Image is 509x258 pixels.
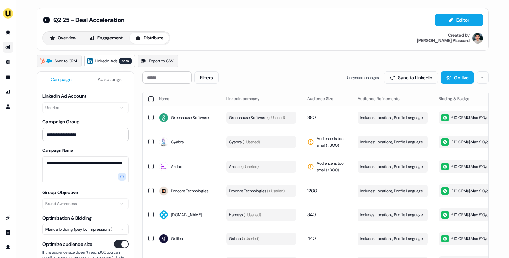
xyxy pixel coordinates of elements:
[119,58,132,64] div: beta
[42,241,92,248] span: Optimize audience size
[229,114,285,121] span: Greenhouse Software
[171,163,182,170] span: Ardoq
[307,188,317,194] span: 1200
[360,188,425,194] span: Includes: Locations, Profile Language, Job Functions, Years of Experience
[3,242,13,253] a: Go to profile
[51,76,72,83] span: Campaign
[221,92,302,106] th: LinkedIn company
[439,111,509,124] button: £10 CPM($Max £10/day)
[307,114,316,120] span: 880
[44,33,82,44] button: Overview
[439,184,509,197] button: £10 CPM($Max £10/day)
[242,139,260,145] span: (+ Userled )
[358,233,428,245] button: Includes: Locations, Profile Language
[441,211,494,219] div: £10 CPM ($ Max £10/day )
[266,115,285,120] span: (+ Userled )
[3,227,13,238] a: Go to team
[240,164,259,169] span: (+ Userled )
[95,58,117,64] span: LinkedIn Ads
[266,188,285,194] span: (+ Userled )
[84,55,135,67] a: LinkedIn Adsbeta
[229,211,261,218] span: Harness
[3,57,13,67] a: Go to Inbound
[441,235,494,242] div: £10 CPM ($ Max £10/day )
[358,185,428,197] button: Includes: Locations, Profile Language, Job Functions, Years of Experience
[307,235,316,241] span: 440
[194,71,219,84] button: Filters
[472,33,483,44] img: Vincent
[42,148,73,153] label: Campaign Name
[441,163,494,170] div: £10 CPM ($ Max £10/day )
[358,112,428,124] button: Includes: Locations, Profile Language
[448,33,470,38] div: Created by
[441,71,474,84] button: Go live
[441,138,494,146] div: £10 CPM ($ Max £10/day )
[53,16,124,24] span: Q2 25 - Deal Acceleration
[154,92,221,106] th: Name
[243,212,261,218] span: (+ Userled )
[241,236,259,241] span: (+ Userled )
[171,139,184,145] span: Cyabra
[360,163,423,170] span: Includes: Locations, Profile Language
[317,160,347,173] span: Audience is too small (< 300 )
[229,139,260,145] span: Cyabra
[417,38,470,44] div: [PERSON_NAME] Plassard
[317,135,347,149] span: Audience is too small (< 300 )
[114,240,129,248] button: Optimize audience size
[360,211,425,218] span: Includes: Locations, Profile Language, Job Functions
[384,71,438,84] button: Sync to LinkedIn
[229,163,259,170] span: Ardoq
[3,71,13,82] a: Go to templates
[84,33,128,44] button: Engagement
[3,101,13,112] a: Go to experiments
[3,27,13,38] a: Go to prospects
[352,92,433,106] th: Audience Refinements
[42,93,86,99] label: LinkedIn Ad Account
[37,55,82,67] a: Sync to CRM
[307,211,316,218] span: 340
[42,119,80,125] label: Campaign Group
[435,14,483,26] button: Editor
[477,71,489,84] button: More actions
[226,112,296,124] button: Greenhouse Software (+Userled)
[171,235,183,242] span: Galileo
[171,211,202,218] span: [DOMAIN_NAME]
[302,92,352,106] th: Audience Size
[435,17,483,24] a: Editor
[171,114,209,121] span: Greenhouse Software
[358,161,428,173] button: Includes: Locations, Profile Language
[138,55,178,67] a: Export to CSV
[360,235,423,242] span: Includes: Locations, Profile Language
[55,58,77,64] span: Sync to CRM
[439,232,509,245] button: £10 CPM($Max £10/day)
[226,161,296,173] button: Ardoq (+Userled)
[149,58,174,64] span: Export to CSV
[226,185,296,197] button: Procore Technologies (+Userled)
[226,136,296,148] button: Cyabra (+Userled)
[226,233,296,245] button: Galileo (+Userled)
[3,42,13,53] a: Go to outbound experience
[3,212,13,223] a: Go to integrations
[360,139,423,145] span: Includes: Locations, Profile Language
[42,189,78,195] label: Group Objective
[358,209,428,221] button: Includes: Locations, Profile Language, Job Functions
[360,114,423,121] span: Includes: Locations, Profile Language
[229,188,285,194] span: Procore Technologies
[358,136,428,148] button: Includes: Locations, Profile Language
[171,188,208,194] span: Procore Technologies
[42,215,92,221] label: Optimization & Bidding
[130,33,169,44] button: Distribute
[98,76,122,83] span: Ad settings
[229,235,259,242] span: Galileo
[226,209,296,221] button: Harness (+Userled)
[441,187,494,195] div: £10 CPM ($ Max £10/day )
[3,86,13,97] a: Go to attribution
[439,160,509,173] button: £10 CPM($Max £10/day)
[439,208,509,221] button: £10 CPM($Max £10/day)
[439,136,509,148] button: £10 CPM($Max £10/day)
[347,74,379,81] span: Unsynced changes
[441,114,494,121] div: £10 CPM ($ Max £10/day )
